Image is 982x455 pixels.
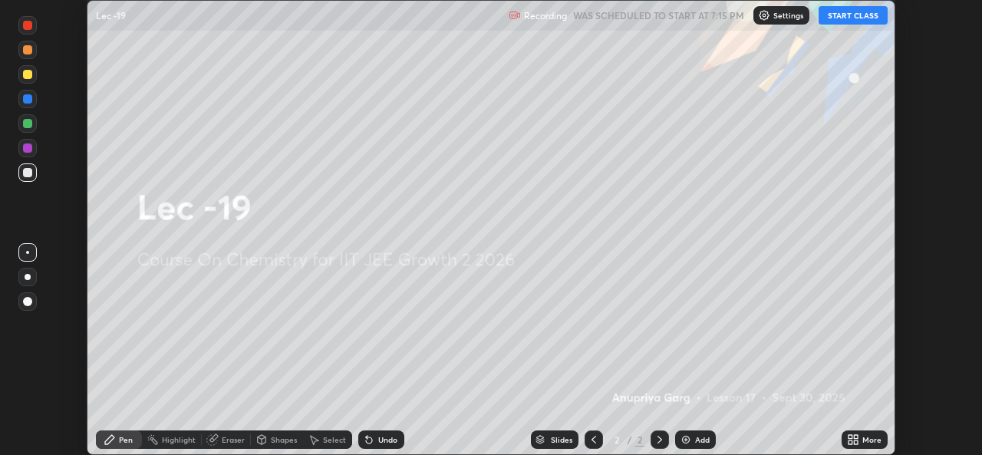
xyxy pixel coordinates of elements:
div: Slides [551,436,572,443]
div: 2 [609,435,624,444]
div: Select [323,436,346,443]
p: Lec -19 [96,9,126,21]
div: Add [695,436,710,443]
div: Eraser [222,436,245,443]
div: Pen [119,436,133,443]
div: Shapes [271,436,297,443]
div: 2 [635,433,644,447]
img: add-slide-button [680,434,692,446]
p: Recording [524,10,567,21]
img: class-settings-icons [758,9,770,21]
button: START CLASS [819,6,888,25]
div: / [628,435,632,444]
h5: WAS SCHEDULED TO START AT 7:15 PM [573,8,744,22]
div: Highlight [162,436,196,443]
p: Settings [773,12,803,19]
img: recording.375f2c34.svg [509,9,521,21]
div: Undo [378,436,397,443]
div: More [862,436,881,443]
